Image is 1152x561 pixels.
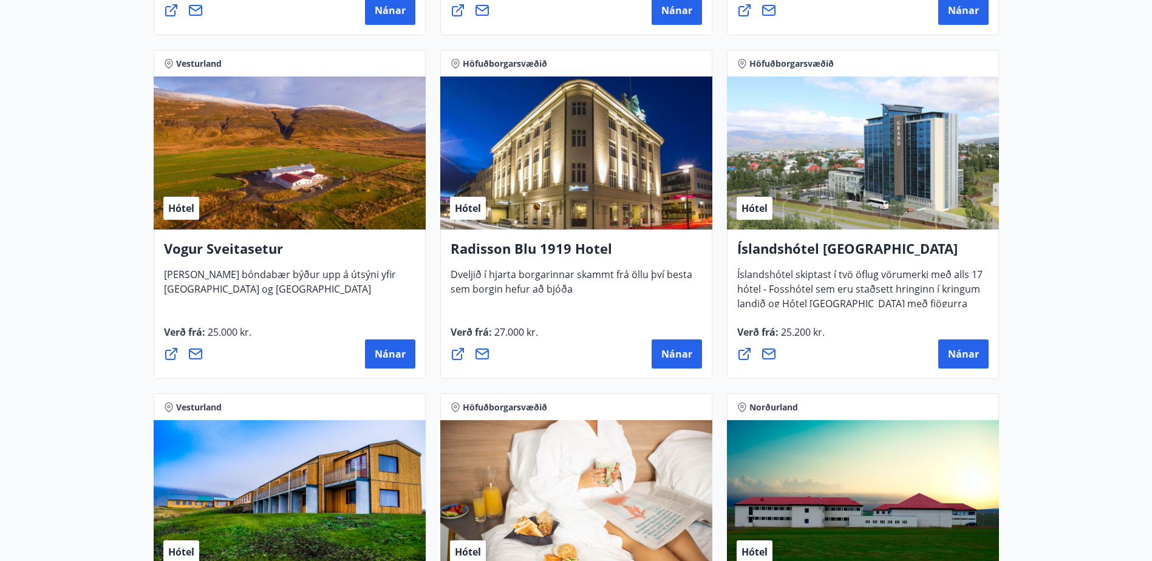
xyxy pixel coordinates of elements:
[463,58,547,70] span: Höfuðborgarsvæðið
[463,401,547,413] span: Höfuðborgarsvæðið
[168,545,194,559] span: Hótel
[938,339,989,369] button: Nánar
[737,268,983,335] span: Íslandshótel skiptast í tvö öflug vörumerki með alls 17 hótel - Fosshótel sem eru staðsett hringi...
[749,58,834,70] span: Höfuðborgarsvæðið
[661,347,692,361] span: Nánar
[455,545,481,559] span: Hótel
[737,325,825,348] span: Verð frá :
[375,4,406,17] span: Nánar
[176,401,222,413] span: Vesturland
[205,325,251,339] span: 25.000 kr.
[948,4,979,17] span: Nánar
[779,325,825,339] span: 25.200 kr.
[164,239,415,267] h4: Vogur Sveitasetur
[451,268,692,305] span: Dveljið í hjarta borgarinnar skammt frá öllu því besta sem borgin hefur að bjóða
[661,4,692,17] span: Nánar
[948,347,979,361] span: Nánar
[749,401,798,413] span: Norðurland
[365,339,415,369] button: Nánar
[164,325,251,348] span: Verð frá :
[741,545,768,559] span: Hótel
[451,239,702,267] h4: Radisson Blu 1919 Hotel
[741,202,768,215] span: Hótel
[652,339,702,369] button: Nánar
[455,202,481,215] span: Hótel
[164,268,396,305] span: [PERSON_NAME] bóndabær býður upp á útsýni yfir [GEOGRAPHIC_DATA] og [GEOGRAPHIC_DATA]
[451,325,538,348] span: Verð frá :
[168,202,194,215] span: Hótel
[375,347,406,361] span: Nánar
[492,325,538,339] span: 27.000 kr.
[176,58,222,70] span: Vesturland
[737,239,989,267] h4: Íslandshótel [GEOGRAPHIC_DATA]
